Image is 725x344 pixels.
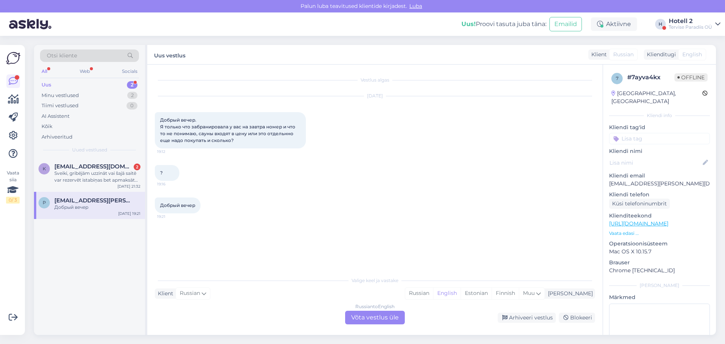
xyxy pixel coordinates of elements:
div: [PERSON_NAME] [609,282,710,289]
div: All [40,66,49,76]
p: Chrome [TECHNICAL_ID] [609,267,710,275]
div: # 7ayva4kx [627,73,674,82]
div: Russian [405,288,433,299]
div: [DATE] [155,93,595,99]
span: Добрый вечер. Я только что забранировала у вас на завтра номер и что то не понимаю, сауны входят ... [160,117,296,143]
b: Uus! [461,20,476,28]
p: Märkmed [609,293,710,301]
div: Klient [155,290,173,298]
p: Klienditeekond [609,212,710,220]
div: Tiimi vestlused [42,102,79,110]
span: kurcinakristine@gmail.com [54,163,133,170]
span: polibina.olga@gmail.com [54,197,133,204]
input: Lisa tag [609,133,710,144]
div: Aktiivne [591,17,637,31]
div: Hotell 2 [669,18,712,24]
div: 0 / 3 [6,197,20,204]
span: 19:21 [157,214,185,219]
span: ? [160,170,163,176]
div: [DATE] 19:21 [118,211,140,216]
label: Uus vestlus [154,49,185,60]
a: [URL][DOMAIN_NAME] [609,220,668,227]
span: 7 [616,76,619,81]
div: Arhiveeri vestlus [498,313,556,323]
div: Klienditugi [644,51,676,59]
div: Vaata siia [6,170,20,204]
p: Brauser [609,259,710,267]
p: Operatsioonisüsteem [609,240,710,248]
div: Minu vestlused [42,92,79,99]
div: Võta vestlus üle [345,311,405,324]
div: 0 [126,102,137,110]
span: 19:12 [157,149,185,154]
div: Kõik [42,123,52,130]
span: p [43,200,46,205]
div: Finnish [492,288,519,299]
div: Vestlus algas [155,77,595,83]
span: Otsi kliente [47,52,77,60]
div: Russian to English [355,303,395,310]
div: Arhiveeritud [42,133,72,141]
div: Добрый вечер [54,204,140,211]
div: Sveiki, gribējām uzzināt vai šajā saitē var rezervēt istabiņas bet apmaksāt tās klātienē? [54,170,140,184]
span: Luba [407,3,424,9]
div: Küsi telefoninumbrit [609,199,670,209]
div: Klient [588,51,607,59]
div: 2 [134,164,140,170]
div: Tervise Paradiis OÜ [669,24,712,30]
div: [PERSON_NAME] [545,290,593,298]
span: Russian [613,51,634,59]
div: 2 [127,81,137,89]
div: [DATE] 21:32 [117,184,140,189]
div: Valige keel ja vastake [155,277,595,284]
img: Askly Logo [6,51,20,65]
div: Kliendi info [609,112,710,119]
div: 2 [127,92,137,99]
div: Uus [42,81,51,89]
span: Russian [180,289,200,298]
p: Kliendi nimi [609,147,710,155]
p: [EMAIL_ADDRESS][PERSON_NAME][DOMAIN_NAME] [609,180,710,188]
span: Offline [674,73,708,82]
p: Kliendi tag'id [609,123,710,131]
div: English [433,288,461,299]
div: Estonian [461,288,492,299]
p: Kliendi email [609,172,710,180]
div: Blokeeri [559,313,595,323]
span: English [682,51,702,59]
div: AI Assistent [42,113,69,120]
input: Lisa nimi [609,159,701,167]
span: k [43,166,46,171]
span: Добрый вечер [160,202,195,208]
span: Muu [523,290,535,296]
p: Vaata edasi ... [609,230,710,237]
span: Uued vestlused [72,147,107,153]
div: Proovi tasuta juba täna: [461,20,546,29]
p: Mac OS X 10.15.7 [609,248,710,256]
a: Hotell 2Tervise Paradiis OÜ [669,18,720,30]
div: Socials [120,66,139,76]
div: Web [78,66,91,76]
span: 19:16 [157,181,185,187]
div: [GEOGRAPHIC_DATA], [GEOGRAPHIC_DATA] [611,89,702,105]
p: Kliendi telefon [609,191,710,199]
button: Emailid [549,17,582,31]
div: H [655,19,666,29]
